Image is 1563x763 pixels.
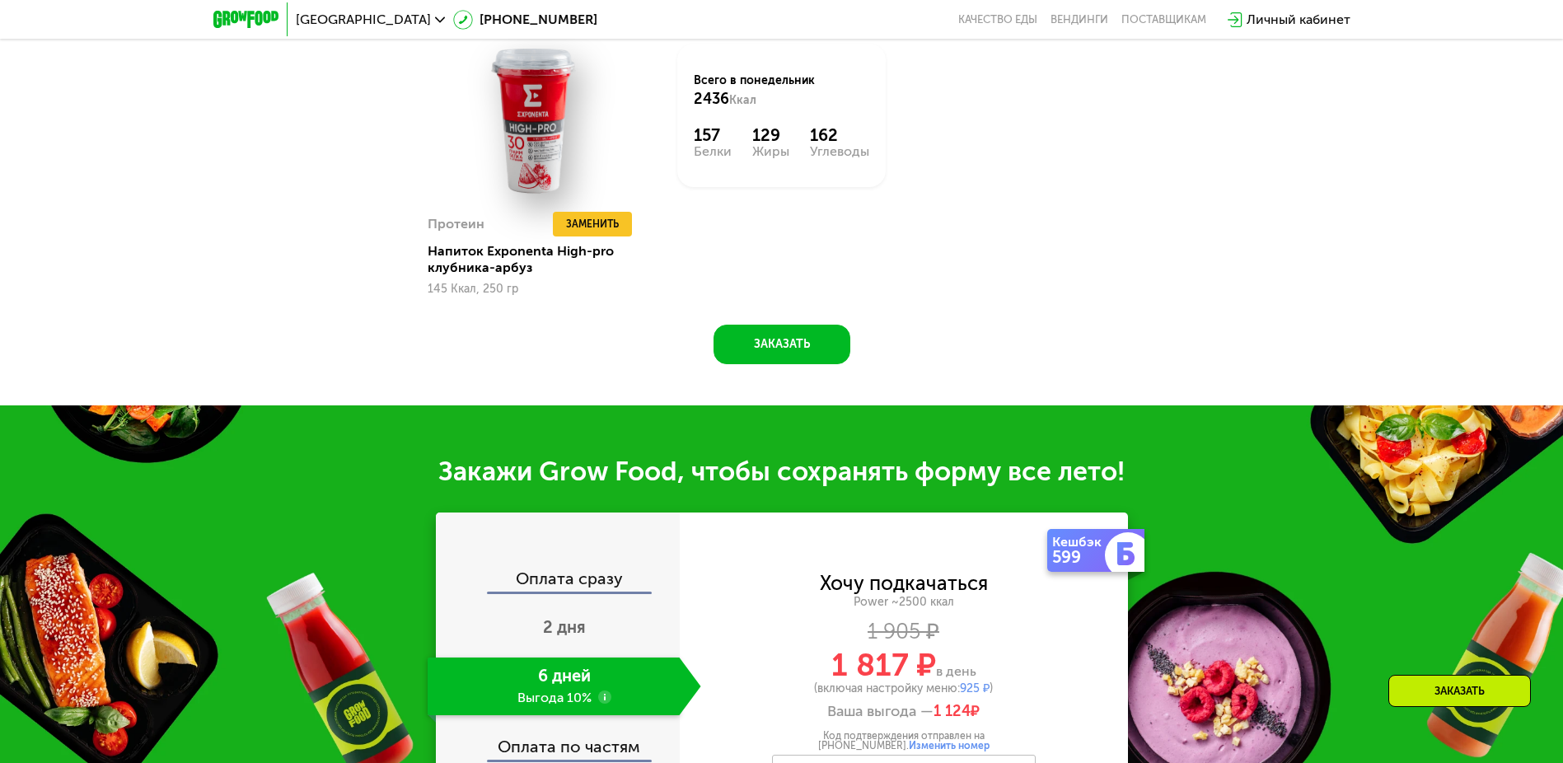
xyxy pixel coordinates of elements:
span: Изменить номер [909,740,990,751]
div: 157 [694,125,732,145]
a: Вендинги [1051,13,1108,26]
div: Белки [694,145,732,158]
div: Оплата по частям [438,722,680,760]
span: в день [936,663,976,679]
div: Код подтверждения отправлен на [PHONE_NUMBER]. [772,731,1036,751]
span: 1 124 [934,702,971,720]
div: (включая настройку меню: ) [680,683,1128,695]
a: Качество еды [958,13,1037,26]
a: [PHONE_NUMBER] [453,10,597,30]
div: Личный кабинет [1247,10,1350,30]
span: [GEOGRAPHIC_DATA] [296,13,431,26]
div: 1 905 ₽ [680,623,1128,641]
button: Заказать [714,325,850,364]
div: Напиток Exponenta High-pro клубника-арбуз [428,243,649,276]
div: Углеводы [810,145,869,158]
div: поставщикам [1121,13,1206,26]
div: Ваша выгода — [680,703,1128,721]
div: Оплата сразу [438,570,680,592]
span: 2 дня [543,617,586,637]
div: Кешбэк [1052,536,1108,549]
div: 162 [810,125,869,145]
div: Жиры [752,145,789,158]
div: Заказать [1388,675,1531,707]
span: Заменить [566,216,619,232]
div: 599 [1052,549,1108,565]
div: 129 [752,125,789,145]
div: Хочу подкачаться [820,574,988,592]
div: Протеин [428,212,484,236]
span: 2436 [694,90,729,108]
div: Всего в понедельник [694,73,869,109]
div: 145 Ккал, 250 гр [428,283,636,296]
span: 1 817 ₽ [831,646,936,684]
span: ₽ [934,703,980,721]
div: Power ~2500 ккал [680,595,1128,610]
button: Заменить [553,212,632,236]
span: Ккал [729,93,756,107]
span: 925 ₽ [960,681,990,695]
